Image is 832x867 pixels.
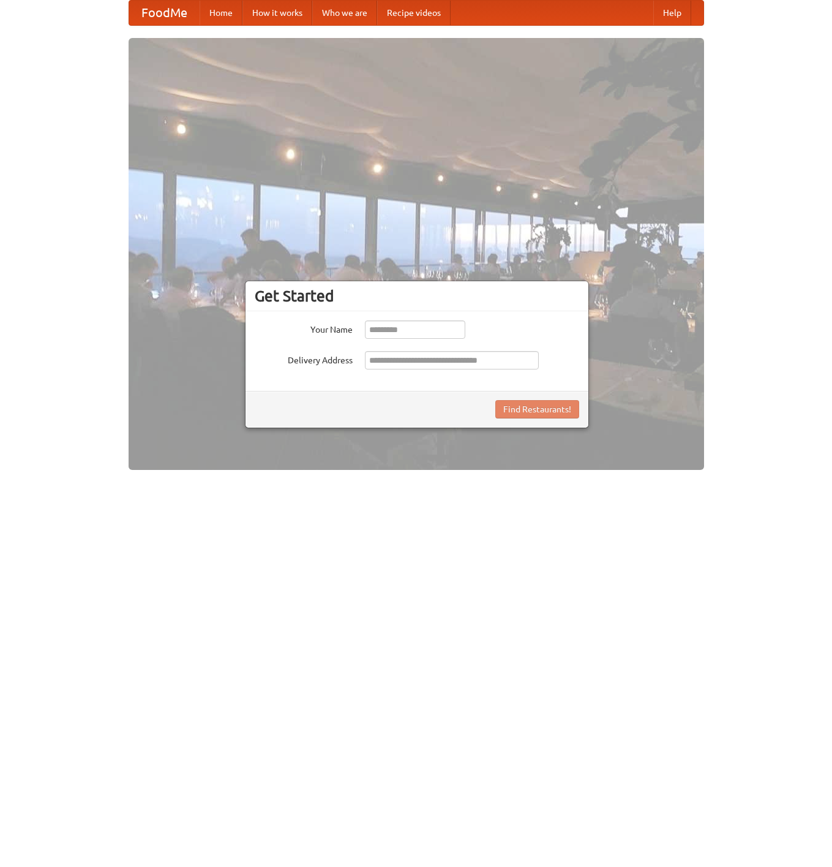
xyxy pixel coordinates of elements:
[255,320,353,336] label: Your Name
[242,1,312,25] a: How it works
[129,1,200,25] a: FoodMe
[312,1,377,25] a: Who we are
[495,400,579,418] button: Find Restaurants!
[653,1,691,25] a: Help
[255,351,353,366] label: Delivery Address
[200,1,242,25] a: Home
[377,1,451,25] a: Recipe videos
[255,287,579,305] h3: Get Started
